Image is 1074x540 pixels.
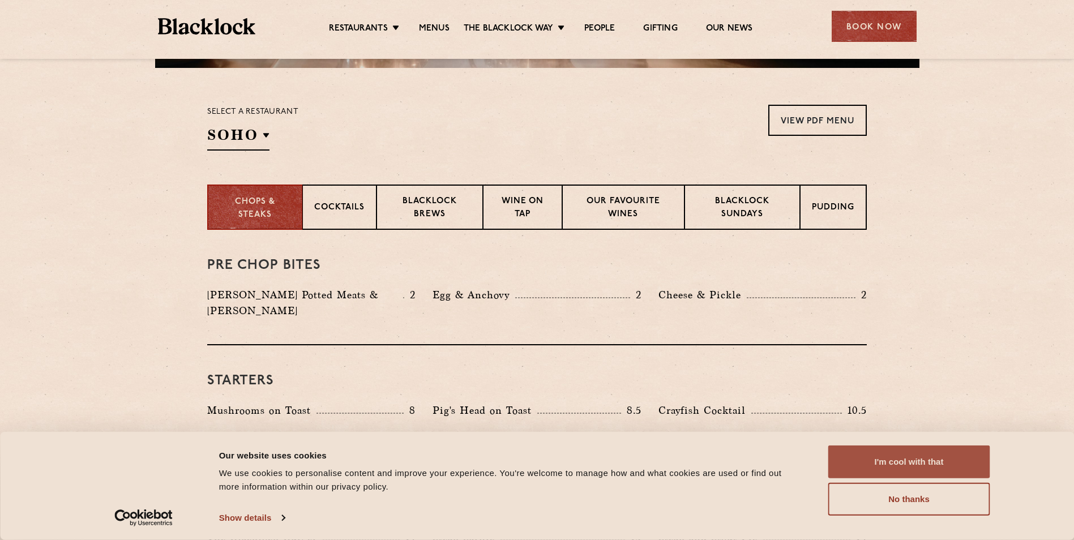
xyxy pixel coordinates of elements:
[621,403,641,418] p: 8.5
[207,374,867,388] h3: Starters
[219,466,803,494] div: We use cookies to personalise content and improve your experience. You're welcome to manage how a...
[574,195,672,222] p: Our favourite wines
[706,23,753,36] a: Our News
[842,403,867,418] p: 10.5
[495,195,550,222] p: Wine on Tap
[388,195,471,222] p: Blacklock Brews
[207,258,867,273] h3: Pre Chop Bites
[630,288,641,302] p: 2
[696,195,788,222] p: Blacklock Sundays
[314,202,365,216] p: Cocktails
[828,483,990,516] button: No thanks
[643,23,677,36] a: Gifting
[855,288,867,302] p: 2
[828,445,990,478] button: I'm cool with that
[329,23,388,36] a: Restaurants
[433,402,537,418] p: Pig's Head on Toast
[658,287,747,303] p: Cheese & Pickle
[404,288,416,302] p: 2
[433,287,515,303] p: Egg & Anchovy
[658,402,751,418] p: Crayfish Cocktail
[832,11,917,42] div: Book Now
[207,287,403,319] p: [PERSON_NAME] Potted Meats & [PERSON_NAME]
[768,105,867,136] a: View PDF Menu
[219,448,803,462] div: Our website uses cookies
[812,202,854,216] p: Pudding
[158,18,256,35] img: BL_Textured_Logo-footer-cropped.svg
[94,509,193,526] a: Usercentrics Cookiebot - opens in a new window
[207,105,298,119] p: Select a restaurant
[207,402,316,418] p: Mushrooms on Toast
[220,196,290,221] p: Chops & Steaks
[419,23,450,36] a: Menus
[464,23,553,36] a: The Blacklock Way
[584,23,615,36] a: People
[219,509,285,526] a: Show details
[207,125,269,151] h2: SOHO
[404,403,416,418] p: 8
